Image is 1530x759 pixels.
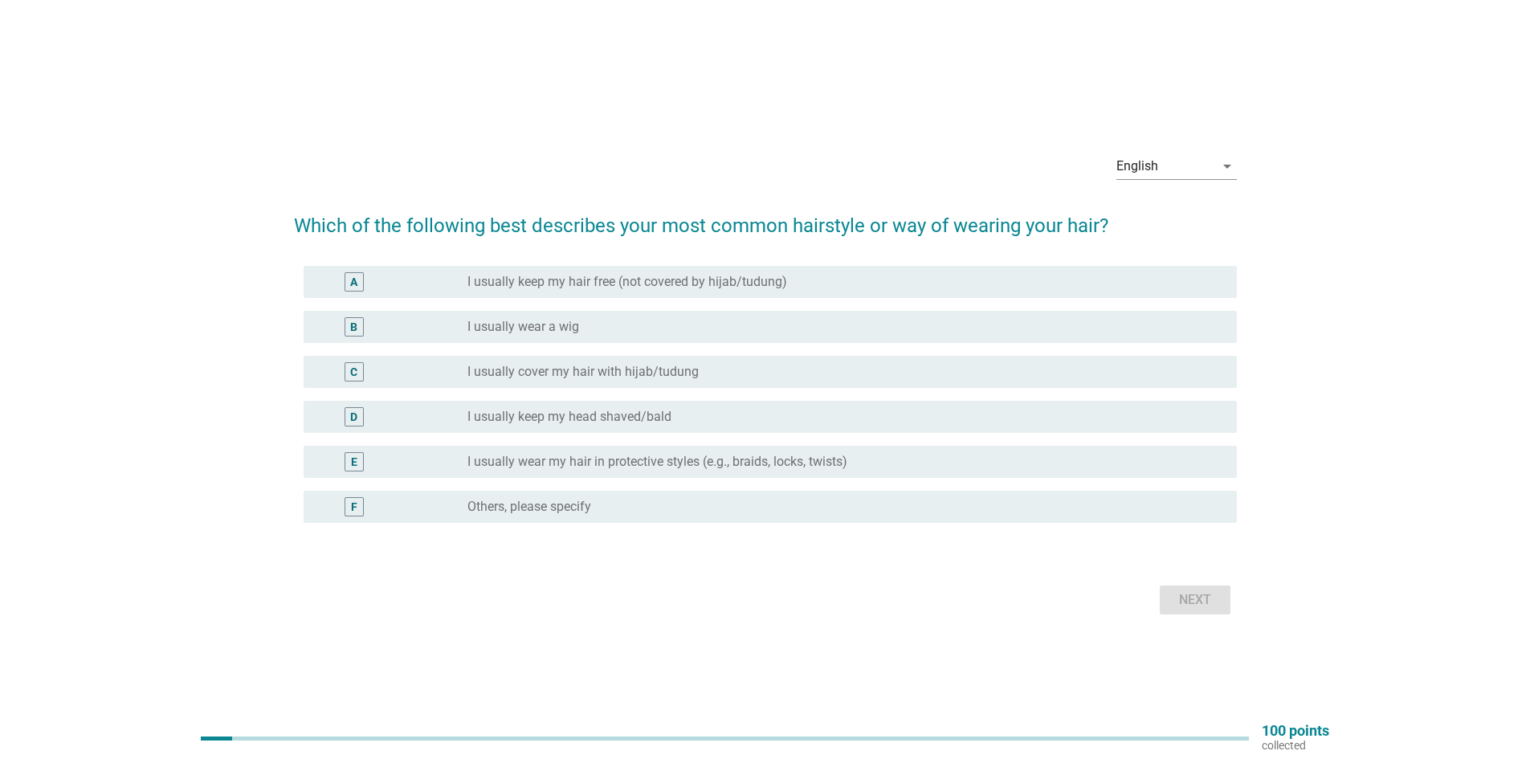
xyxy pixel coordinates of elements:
div: D [350,408,357,425]
h2: Which of the following best describes your most common hairstyle or way of wearing your hair? [294,195,1237,240]
i: arrow_drop_down [1218,157,1237,176]
label: I usually keep my head shaved/bald [467,409,671,425]
label: I usually cover my hair with hijab/tudung [467,364,699,380]
label: I usually wear my hair in protective styles (e.g., braids, locks, twists) [467,454,847,470]
div: E [351,453,357,470]
label: Others, please specify [467,499,591,515]
label: I usually wear a wig [467,319,579,335]
div: B [350,318,357,335]
p: 100 points [1262,724,1329,738]
div: A [350,273,357,290]
div: F [351,498,357,515]
p: collected [1262,738,1329,753]
label: I usually keep my hair free (not covered by hijab/tudung) [467,274,787,290]
div: C [350,363,357,380]
div: English [1116,159,1158,173]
